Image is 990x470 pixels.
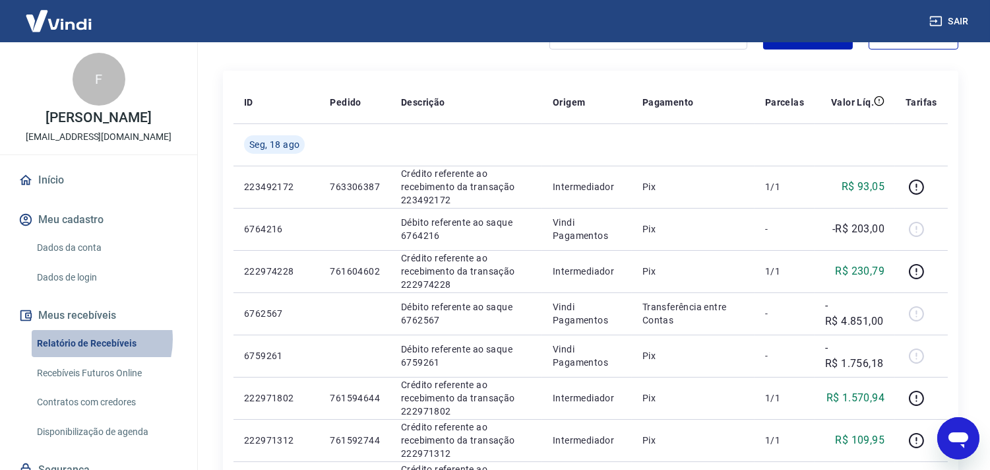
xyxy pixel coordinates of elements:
p: 6764216 [244,222,309,236]
p: 1/1 [765,265,804,278]
p: Vindi Pagamentos [553,300,621,327]
p: Intermediador [553,180,621,193]
p: R$ 1.570,94 [826,390,884,406]
a: Início [16,166,181,195]
span: Seg, 18 ago [249,138,299,151]
p: Crédito referente ao recebimento da transação 222971802 [401,378,532,418]
a: Relatório de Recebíveis [32,330,181,357]
p: Crédito referente ao recebimento da transação 223492172 [401,167,532,207]
p: -R$ 1.756,18 [825,340,884,372]
p: 761594644 [330,391,380,405]
p: [EMAIL_ADDRESS][DOMAIN_NAME] [26,130,171,144]
button: Meu cadastro [16,205,181,234]
p: Descrição [401,96,445,109]
p: Pix [642,349,744,362]
button: Sair [927,9,974,34]
a: Contratos com credores [32,389,181,416]
p: Crédito referente ao recebimento da transação 222974228 [401,252,532,291]
a: Dados da conta [32,234,181,261]
p: 763306387 [330,180,380,193]
p: - [765,307,804,320]
img: Vindi [16,1,102,41]
p: 1/1 [765,180,804,193]
p: Intermediador [553,434,621,447]
a: Dados de login [32,264,181,291]
p: Vindi Pagamentos [553,216,621,242]
p: R$ 93,05 [842,179,884,195]
p: - [765,222,804,236]
p: Intermediador [553,391,621,405]
p: 1/1 [765,391,804,405]
p: Pix [642,265,744,278]
p: 222971312 [244,434,309,447]
p: Pix [642,391,744,405]
p: 1/1 [765,434,804,447]
p: Débito referente ao saque 6764216 [401,216,532,242]
p: 222971802 [244,391,309,405]
div: F [73,53,125,106]
p: 223492172 [244,180,309,193]
p: 761604602 [330,265,380,278]
a: Recebíveis Futuros Online [32,360,181,387]
p: Vindi Pagamentos [553,343,621,369]
p: Pix [642,222,744,236]
p: 6759261 [244,349,309,362]
p: 6762567 [244,307,309,320]
p: -R$ 203,00 [832,221,884,237]
p: Pix [642,434,744,447]
p: Parcelas [765,96,804,109]
p: R$ 109,95 [836,432,885,448]
p: Transferência entre Contas [642,300,744,327]
p: Intermediador [553,265,621,278]
p: 761592744 [330,434,380,447]
a: Disponibilização de agenda [32,419,181,446]
p: Pedido [330,96,361,109]
p: Crédito referente ao recebimento da transação 222971312 [401,420,532,460]
p: Valor Líq. [831,96,874,109]
p: 222974228 [244,265,309,278]
p: ID [244,96,253,109]
p: -R$ 4.851,00 [825,298,884,329]
p: Pagamento [642,96,694,109]
p: [PERSON_NAME] [46,111,151,125]
iframe: Botão para abrir a janela de mensagens [937,417,979,459]
p: Débito referente ao saque 6759261 [401,343,532,369]
button: Meus recebíveis [16,301,181,330]
p: Pix [642,180,744,193]
p: Débito referente ao saque 6762567 [401,300,532,327]
p: Tarifas [906,96,937,109]
p: - [765,349,804,362]
p: R$ 230,79 [836,263,885,279]
p: Origem [553,96,585,109]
